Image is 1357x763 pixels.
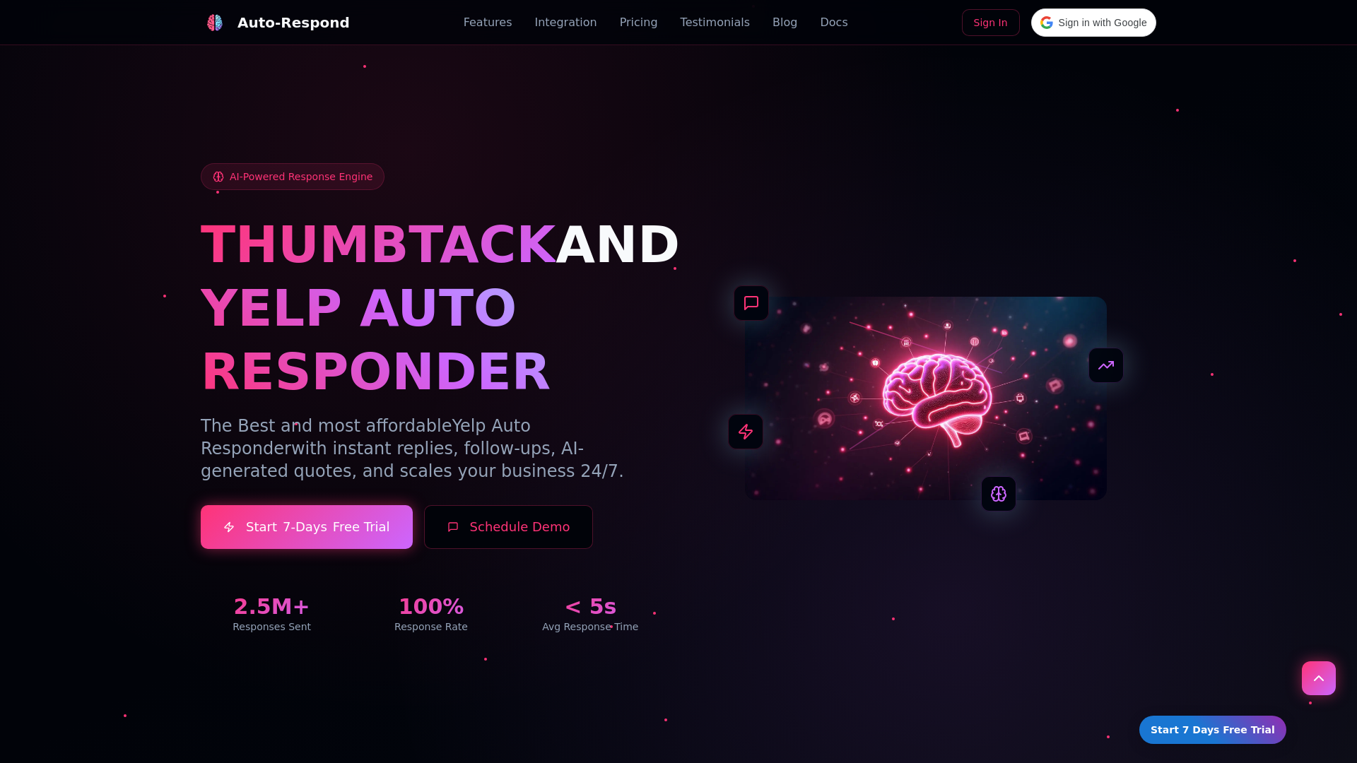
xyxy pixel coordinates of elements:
img: AI Neural Network Brain [745,297,1107,500]
a: Pricing [620,14,658,31]
span: AND [556,215,680,274]
div: Auto-Respond [237,13,350,32]
a: Docs [820,14,847,31]
a: Sign In [962,9,1020,36]
span: Yelp Auto Responder [201,416,531,459]
p: The Best and most affordable with instant replies, follow-ups, AI-generated quotes, and scales yo... [201,415,662,483]
div: Response Rate [360,620,502,634]
div: Avg Response Time [519,620,662,634]
div: < 5s [519,594,662,620]
div: 100% [360,594,502,620]
button: Schedule Demo [424,505,594,549]
button: Scroll to top [1302,661,1336,695]
a: Auto-Respond [201,8,350,37]
div: Sign in with Google [1031,8,1156,37]
span: 7-Days [283,517,327,537]
a: Features [464,14,512,31]
a: Testimonials [681,14,751,31]
a: Integration [534,14,597,31]
img: logo.svg [206,14,223,31]
h1: YELP AUTO RESPONDER [201,276,662,403]
a: Start 7 Days Free Trial [1139,716,1286,744]
div: 2.5M+ [201,594,343,620]
a: Blog [773,14,797,31]
span: THUMBTACK [201,215,556,274]
a: Start7-DaysFree Trial [201,505,413,549]
span: Sign in with Google [1059,16,1147,30]
span: AI-Powered Response Engine [230,170,372,184]
div: Responses Sent [201,620,343,634]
